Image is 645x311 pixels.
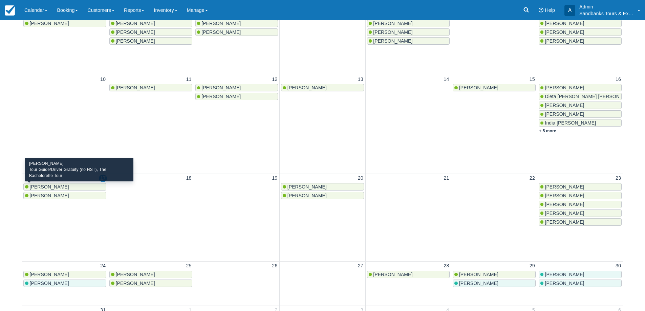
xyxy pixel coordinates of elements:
span: [PERSON_NAME] [287,85,327,90]
span: [PERSON_NAME] [30,281,69,286]
a: [PERSON_NAME] [539,84,622,91]
a: [PERSON_NAME] [195,20,278,27]
a: 13 [357,76,365,83]
span: [PERSON_NAME] [545,219,584,225]
a: 15 [528,76,536,83]
div: Tour Guide/Driver Gratuity (no HST), The Bachelorette Tour [29,166,129,179]
a: 23 [614,175,622,182]
a: [PERSON_NAME] [367,271,450,278]
a: [PERSON_NAME] [539,37,622,45]
span: [PERSON_NAME] [459,272,498,277]
a: [PERSON_NAME] [23,280,106,287]
a: 11 [185,76,193,83]
a: [PERSON_NAME] [539,110,622,118]
span: [PERSON_NAME] [373,38,412,44]
a: India [PERSON_NAME] [539,119,622,127]
span: [PERSON_NAME] [116,38,155,44]
a: 24 [99,262,107,270]
span: [PERSON_NAME] [201,94,241,99]
a: 20 [357,175,365,182]
span: [PERSON_NAME] [287,193,327,198]
a: 14 [442,76,450,83]
a: 12 [271,76,279,83]
a: 28 [442,262,450,270]
a: [PERSON_NAME] [23,192,106,199]
a: [PERSON_NAME] [453,280,536,287]
a: 10 [99,76,107,83]
span: [PERSON_NAME] [545,210,584,216]
i: Help [539,8,543,13]
span: [PERSON_NAME] [459,85,498,90]
a: [PERSON_NAME] [109,84,192,91]
a: [PERSON_NAME] [367,28,450,36]
span: [PERSON_NAME] [373,29,412,35]
a: [PERSON_NAME] [281,183,364,191]
a: [PERSON_NAME] [281,192,364,199]
a: [PERSON_NAME] [109,280,192,287]
div: [PERSON_NAME] [29,160,129,166]
a: [PERSON_NAME] [109,28,192,36]
a: + 5 more [539,129,556,133]
a: [PERSON_NAME] [23,271,106,278]
span: [PERSON_NAME] [287,184,327,190]
a: [PERSON_NAME] [539,209,622,217]
a: 30 [614,262,622,270]
span: [PERSON_NAME] [545,38,584,44]
span: [PERSON_NAME] [116,29,155,35]
a: [PERSON_NAME] [367,37,450,45]
a: [PERSON_NAME] [539,183,622,191]
a: [PERSON_NAME] [539,218,622,226]
a: 25 [185,262,193,270]
a: 26 [271,262,279,270]
span: [PERSON_NAME] [116,21,155,26]
span: [PERSON_NAME] [545,193,584,198]
span: Dieta [PERSON_NAME] [PERSON_NAME] [545,94,637,99]
span: Help [545,7,555,13]
a: [PERSON_NAME] [23,183,106,191]
span: [PERSON_NAME] [545,21,584,26]
span: [PERSON_NAME] [30,272,69,277]
a: [PERSON_NAME] [539,280,622,287]
span: [PERSON_NAME] [373,272,412,277]
a: Dieta [PERSON_NAME] [PERSON_NAME] [539,93,622,100]
span: [PERSON_NAME] [30,193,69,198]
a: [PERSON_NAME] [195,28,278,36]
span: [PERSON_NAME] [116,272,155,277]
span: [PERSON_NAME] [30,184,69,190]
a: [PERSON_NAME] [539,201,622,208]
span: [PERSON_NAME] [459,281,498,286]
a: 27 [357,262,365,270]
span: [PERSON_NAME] [545,272,584,277]
span: [PERSON_NAME] [201,85,241,90]
a: [PERSON_NAME] [109,37,192,45]
a: 29 [528,262,536,270]
span: [PERSON_NAME] [201,29,241,35]
a: [PERSON_NAME] [539,28,622,36]
span: [PERSON_NAME] [30,21,69,26]
span: [PERSON_NAME] [545,202,584,207]
span: [PERSON_NAME] [545,281,584,286]
span: [PERSON_NAME] [545,85,584,90]
p: Sandbanks Tours & Experiences [579,10,633,17]
span: India [PERSON_NAME] [545,120,596,126]
span: [PERSON_NAME] [545,29,584,35]
a: [PERSON_NAME] [109,271,192,278]
p: Admin [579,3,633,10]
a: 19 [271,175,279,182]
a: 22 [528,175,536,182]
img: checkfront-main-nav-mini-logo.png [5,5,15,16]
a: [PERSON_NAME] [539,192,622,199]
a: [PERSON_NAME] [367,20,450,27]
a: [PERSON_NAME] [539,102,622,109]
span: [PERSON_NAME] [545,103,584,108]
a: [PERSON_NAME] [539,20,622,27]
a: [PERSON_NAME] [23,20,106,27]
span: [PERSON_NAME] [116,85,155,90]
a: [PERSON_NAME] [281,84,364,91]
a: [PERSON_NAME] [195,84,278,91]
span: [PERSON_NAME] [545,184,584,190]
a: [PERSON_NAME] [195,93,278,100]
a: [PERSON_NAME] [453,84,536,91]
a: [PERSON_NAME] [539,271,622,278]
span: [PERSON_NAME] [116,281,155,286]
